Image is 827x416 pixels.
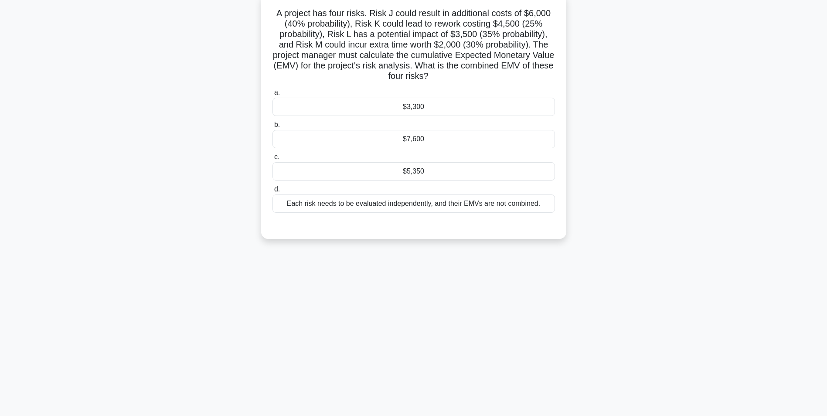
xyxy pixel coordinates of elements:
span: b. [274,121,280,128]
span: d. [274,185,280,193]
h5: A project has four risks. Risk J could result in additional costs of $6,000 (40% probability), Ri... [272,8,556,82]
div: $3,300 [272,98,555,116]
div: $5,350 [272,162,555,181]
div: Each risk needs to be evaluated independently, and their EMVs are not combined. [272,194,555,213]
span: c. [274,153,279,160]
span: a. [274,89,280,96]
div: $7,600 [272,130,555,148]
